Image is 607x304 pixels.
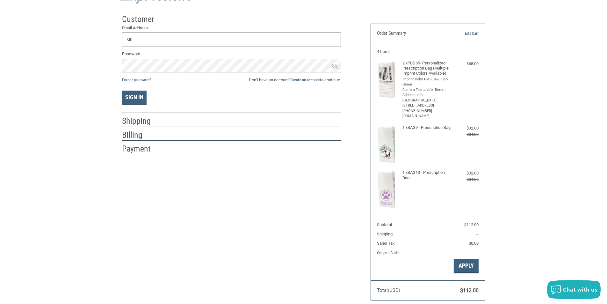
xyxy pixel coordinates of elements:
h2: Billing [122,130,159,140]
div: $32.00 [453,170,479,176]
span: $0.00 [469,241,479,246]
a: Forgot password? [122,78,151,82]
span: $112.00 [460,287,479,293]
span: Shipping [377,232,393,236]
h3: 4 Items [377,49,479,54]
h3: Order Summary [377,30,446,37]
button: Chat with us [547,280,601,299]
h2: Customer [122,14,159,25]
h2: Shipping [122,116,159,126]
span: -- [476,232,479,236]
span: Total (USD) [377,287,400,293]
span: Subtotal [377,222,392,227]
span: Don’t have an account? to continue. [249,77,341,83]
div: $34.00 [453,176,479,183]
a: Edit Cart [446,30,479,37]
span: Chat with us [563,286,597,293]
div: $48.00 [453,61,479,67]
h4: 1 x BAG9 - Prescription Bag [402,125,452,130]
input: Gift Certificate or Coupon Code [377,259,454,273]
span: $112.00 [464,222,479,227]
li: Custom Text and/or Return Address Info [GEOGRAPHIC_DATA] [STREET_ADDRESS] [PHONE_NUMBER] [DOMAIN_... [402,87,452,119]
a: Coupon Code [377,250,399,255]
button: Apply [454,259,479,273]
li: Imprint Color PMS 342u Dark Green [402,77,452,87]
button: Sign In [122,91,147,105]
span: Sales Tax [377,241,394,246]
div: $34.00 [453,131,479,138]
label: Password [122,51,341,57]
label: Email Address [122,25,341,31]
div: $32.00 [453,125,479,131]
a: Create an account [291,78,320,82]
h2: Payment [122,144,159,154]
h4: 2 x PBD65- Personalized Prescription Bag (Multiple Imprint Colors Available) [402,61,452,76]
h4: 1 x BAG13 - Prescription Bag [402,170,452,181]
